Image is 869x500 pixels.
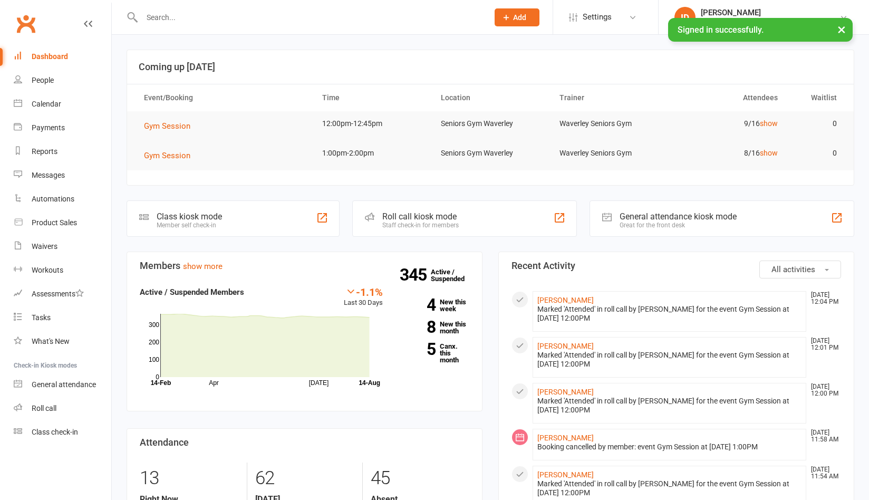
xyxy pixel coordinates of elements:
[14,116,111,140] a: Payments
[140,437,469,448] h3: Attendance
[620,211,737,222] div: General attendance kiosk mode
[771,265,815,274] span: All activities
[550,141,669,166] td: Waverley Seniors Gym
[32,100,61,108] div: Calendar
[806,292,841,305] time: [DATE] 12:04 PM
[678,25,764,35] span: Signed in successfully.
[313,84,431,111] th: Time
[32,123,65,132] div: Payments
[399,297,436,313] strong: 4
[787,84,847,111] th: Waitlist
[399,341,436,357] strong: 5
[382,222,459,229] div: Staff check-in for members
[431,141,550,166] td: Seniors Gym Waverley
[134,84,313,111] th: Event/Booking
[344,286,383,297] div: -1.1%
[511,261,841,271] h3: Recent Activity
[14,187,111,211] a: Automations
[14,69,111,92] a: People
[32,171,65,179] div: Messages
[32,218,77,227] div: Product Sales
[14,373,111,397] a: General attendance kiosk mode
[431,84,550,111] th: Location
[701,8,839,17] div: [PERSON_NAME]
[399,343,469,363] a: 5Canx. this month
[14,140,111,164] a: Reports
[806,429,841,443] time: [DATE] 11:58 AM
[701,17,839,27] div: Uniting Seniors Gym [GEOGRAPHIC_DATA]
[537,388,594,396] a: [PERSON_NAME]
[495,8,539,26] button: Add
[139,10,481,25] input: Search...
[139,62,842,72] h3: Coming up [DATE]
[371,463,469,494] div: 45
[399,321,469,334] a: 8New this month
[32,428,78,436] div: Class check-in
[760,149,778,157] a: show
[183,262,223,271] a: show more
[14,235,111,258] a: Waivers
[537,479,802,497] div: Marked 'Attended' in roll call by [PERSON_NAME] for the event Gym Session at [DATE] 12:00PM
[537,443,802,451] div: Booking cancelled by member: event Gym Session at [DATE] 1:00PM
[400,267,431,283] strong: 345
[14,330,111,353] a: What's New
[157,211,222,222] div: Class kiosk mode
[144,121,190,131] span: Gym Session
[344,286,383,309] div: Last 30 Days
[14,282,111,306] a: Assessments
[32,290,84,298] div: Assessments
[140,261,469,271] h3: Members
[14,306,111,330] a: Tasks
[32,76,54,84] div: People
[255,463,354,494] div: 62
[313,111,431,136] td: 12:00pm-12:45pm
[806,338,841,351] time: [DATE] 12:01 PM
[14,397,111,420] a: Roll call
[14,211,111,235] a: Product Sales
[382,211,459,222] div: Roll call kiosk mode
[32,313,51,322] div: Tasks
[13,11,39,37] a: Clubworx
[14,45,111,69] a: Dashboard
[674,7,696,28] div: ID
[32,337,70,345] div: What's New
[140,463,239,494] div: 13
[140,287,244,297] strong: Active / Suspended Members
[14,164,111,187] a: Messages
[14,258,111,282] a: Workouts
[431,111,550,136] td: Seniors Gym Waverley
[669,111,787,136] td: 9/16
[787,141,847,166] td: 0
[32,195,74,203] div: Automations
[806,383,841,397] time: [DATE] 12:00 PM
[14,420,111,444] a: Class kiosk mode
[832,18,851,41] button: ×
[537,470,594,479] a: [PERSON_NAME]
[550,111,669,136] td: Waverley Seniors Gym
[787,111,847,136] td: 0
[537,397,802,415] div: Marked 'Attended' in roll call by [PERSON_NAME] for the event Gym Session at [DATE] 12:00PM
[144,149,198,162] button: Gym Session
[144,120,198,132] button: Gym Session
[806,466,841,480] time: [DATE] 11:54 AM
[513,13,526,22] span: Add
[669,141,787,166] td: 8/16
[431,261,477,290] a: 345Active / Suspended
[32,266,63,274] div: Workouts
[14,92,111,116] a: Calendar
[399,299,469,312] a: 4New this week
[32,380,96,389] div: General attendance
[760,119,778,128] a: show
[759,261,841,278] button: All activities
[32,147,57,156] div: Reports
[669,84,787,111] th: Attendees
[313,141,431,166] td: 1:00pm-2:00pm
[32,404,56,412] div: Roll call
[144,151,190,160] span: Gym Session
[537,351,802,369] div: Marked 'Attended' in roll call by [PERSON_NAME] for the event Gym Session at [DATE] 12:00PM
[583,5,612,29] span: Settings
[537,434,594,442] a: [PERSON_NAME]
[157,222,222,229] div: Member self check-in
[620,222,737,229] div: Great for the front desk
[537,296,594,304] a: [PERSON_NAME]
